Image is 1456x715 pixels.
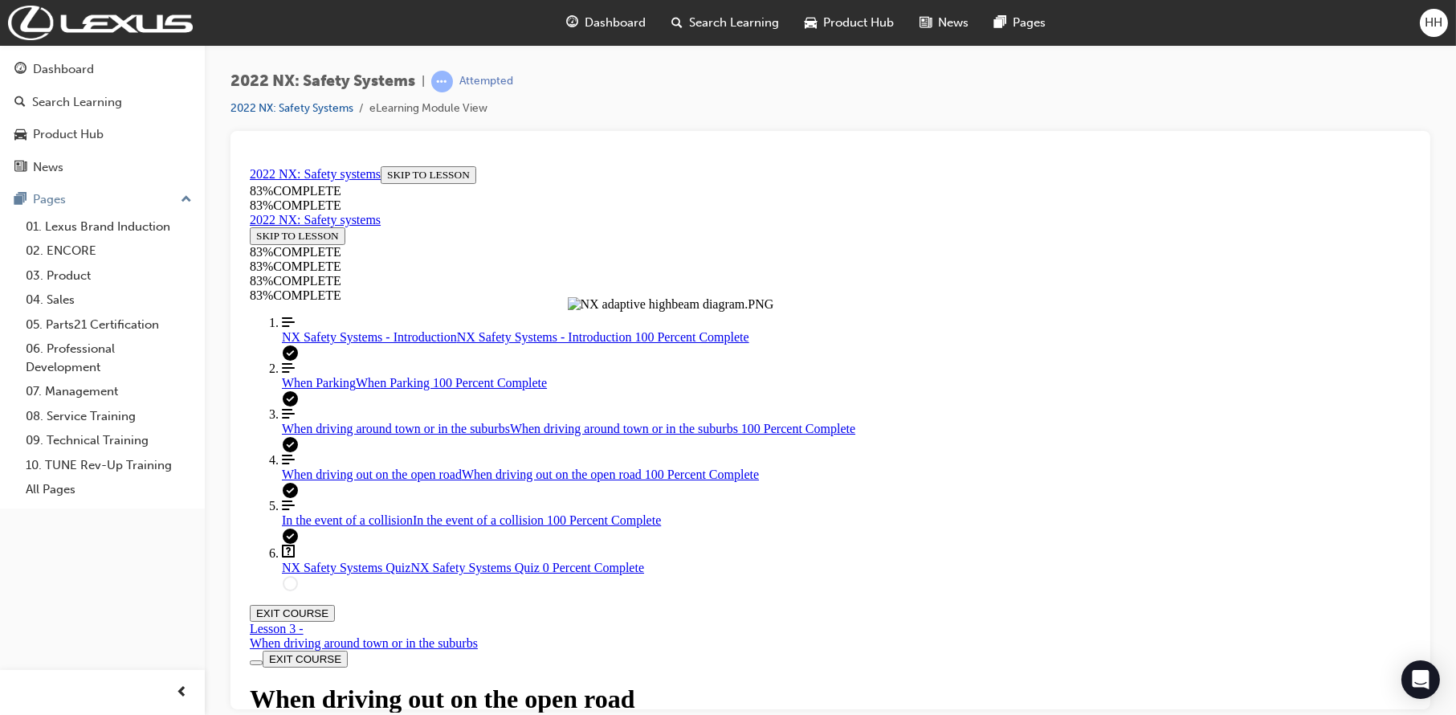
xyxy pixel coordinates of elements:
[14,63,27,77] span: guage-icon
[6,185,198,214] button: Pages
[181,190,192,210] span: up-icon
[14,161,27,175] span: news-icon
[230,101,353,115] a: 2022 NX: Safety Systems
[6,51,198,185] button: DashboardSearch LearningProduct HubNews
[939,14,969,32] span: News
[8,6,193,40] img: Trak
[659,6,793,39] a: search-iconSearch Learning
[1013,14,1046,32] span: Pages
[33,190,66,209] div: Pages
[422,72,425,91] span: |
[32,93,122,112] div: Search Learning
[19,214,198,239] a: 01. Lexus Brand Induction
[672,13,683,33] span: search-icon
[1425,14,1443,32] span: HH
[230,72,415,91] span: 2022 NX: Safety Systems
[907,6,982,39] a: news-iconNews
[920,13,932,33] span: news-icon
[33,125,104,144] div: Product Hub
[6,55,198,84] a: Dashboard
[824,14,895,32] span: Product Hub
[567,13,579,33] span: guage-icon
[690,14,780,32] span: Search Learning
[805,13,818,33] span: car-icon
[19,264,198,288] a: 03. Product
[177,683,189,703] span: prev-icon
[19,404,198,429] a: 08. Service Training
[585,14,646,32] span: Dashboard
[33,158,63,177] div: News
[14,96,26,110] span: search-icon
[19,288,198,313] a: 04. Sales
[14,193,27,207] span: pages-icon
[1420,9,1448,37] button: HH
[33,60,94,79] div: Dashboard
[793,6,907,39] a: car-iconProduct Hub
[554,6,659,39] a: guage-iconDashboard
[1401,660,1440,699] div: Open Intercom Messenger
[19,313,198,337] a: 05. Parts21 Certification
[6,153,198,182] a: News
[995,13,1007,33] span: pages-icon
[6,120,198,149] a: Product Hub
[14,128,27,142] span: car-icon
[459,74,513,89] div: Attempted
[6,88,198,117] a: Search Learning
[19,239,198,264] a: 02. ENCORE
[19,379,198,404] a: 07. Management
[19,477,198,502] a: All Pages
[431,71,453,92] span: learningRecordVerb_ATTEMPT-icon
[369,100,487,118] li: eLearning Module View
[19,428,198,453] a: 09. Technical Training
[982,6,1059,39] a: pages-iconPages
[19,337,198,379] a: 06. Professional Development
[19,453,198,478] a: 10. TUNE Rev-Up Training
